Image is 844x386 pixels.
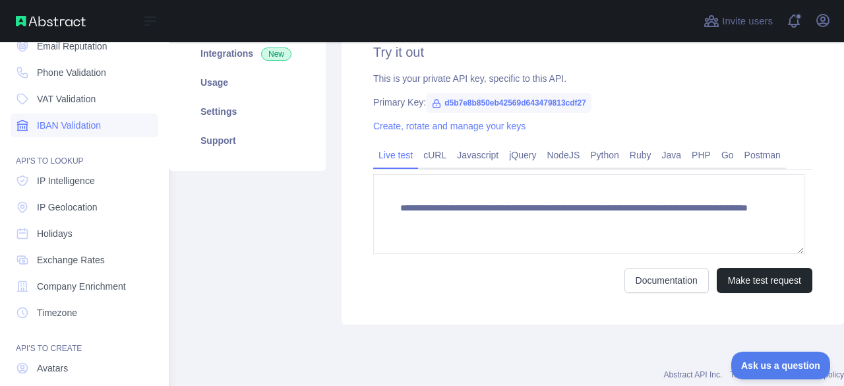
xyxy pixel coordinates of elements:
[452,145,504,166] a: Javascript
[722,14,773,29] span: Invite users
[11,113,158,137] a: IBAN Validation
[37,40,107,53] span: Email Reputation
[37,92,96,106] span: VAT Validation
[11,248,158,272] a: Exchange Rates
[731,352,831,379] iframe: Toggle Customer Support
[185,68,310,97] a: Usage
[739,145,786,166] a: Postman
[11,195,158,219] a: IP Geolocation
[37,201,98,214] span: IP Geolocation
[37,253,105,267] span: Exchange Rates
[185,39,310,68] a: Integrations New
[373,72,812,85] div: This is your private API key, specific to this API.
[11,274,158,298] a: Company Enrichment
[11,327,158,354] div: API'S TO CREATE
[261,48,291,61] span: New
[37,362,68,375] span: Avatars
[418,145,452,166] a: cURL
[686,145,716,166] a: PHP
[585,145,624,166] a: Python
[11,34,158,58] a: Email Reputation
[717,268,812,293] button: Make test request
[11,301,158,325] a: Timezone
[624,145,657,166] a: Ruby
[657,145,687,166] a: Java
[37,119,101,132] span: IBAN Validation
[373,145,418,166] a: Live test
[37,66,106,79] span: Phone Validation
[541,145,585,166] a: NodeJS
[11,169,158,193] a: IP Intelligence
[37,280,126,293] span: Company Enrichment
[11,87,158,111] a: VAT Validation
[504,145,541,166] a: jQuery
[11,356,158,380] a: Avatars
[426,93,591,113] span: d5b7e8b850eb42569d643479813cdf27
[716,145,739,166] a: Go
[185,126,310,155] a: Support
[664,370,723,379] a: Abstract API Inc.
[373,96,812,109] div: Primary Key:
[624,268,709,293] a: Documentation
[16,16,86,26] img: Abstract API
[373,121,526,131] a: Create, rotate and manage your keys
[11,61,158,84] a: Phone Validation
[730,370,787,379] a: Terms of service
[37,306,77,319] span: Timezone
[373,43,812,61] h2: Try it out
[185,97,310,126] a: Settings
[37,174,95,187] span: IP Intelligence
[11,222,158,245] a: Holidays
[701,11,775,32] button: Invite users
[11,140,158,166] div: API'S TO LOOKUP
[37,227,73,240] span: Holidays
